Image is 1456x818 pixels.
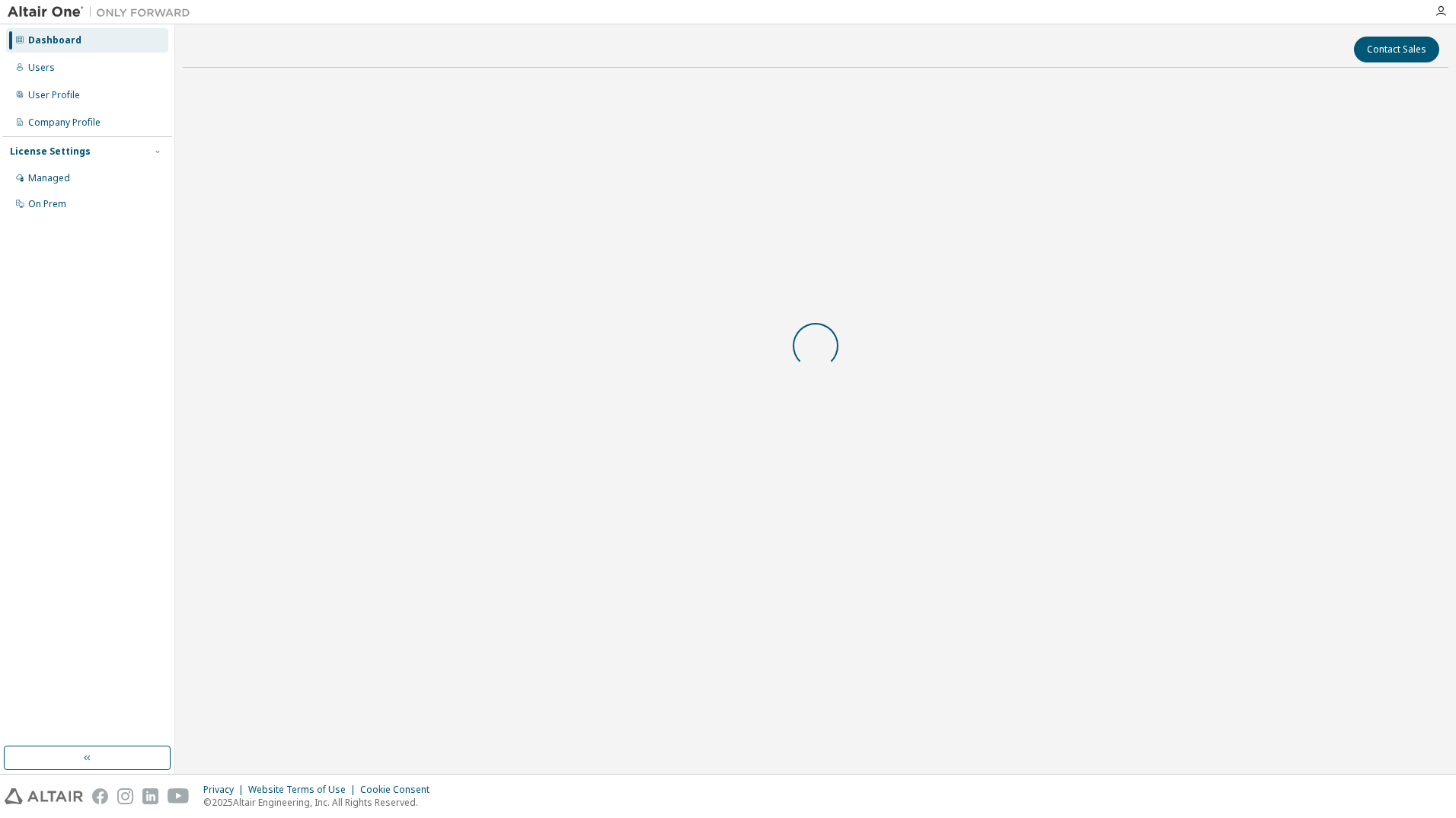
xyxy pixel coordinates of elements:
[28,62,55,74] div: Users
[28,34,81,46] div: Dashboard
[92,788,108,804] img: facebook.svg
[1354,37,1439,62] button: Contact Sales
[142,788,158,804] img: linkedin.svg
[203,784,248,796] div: Privacy
[203,796,439,809] p: © 2025 Altair Engineering, Inc. All Rights Reserved.
[5,788,83,804] img: altair_logo.svg
[168,788,190,804] img: youtube.svg
[28,172,70,184] div: Managed
[8,5,198,20] img: Altair One
[10,145,91,158] div: License Settings
[117,788,133,804] img: instagram.svg
[360,784,439,796] div: Cookie Consent
[28,117,101,129] div: Company Profile
[28,89,80,101] div: User Profile
[248,784,360,796] div: Website Terms of Use
[28,198,66,210] div: On Prem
